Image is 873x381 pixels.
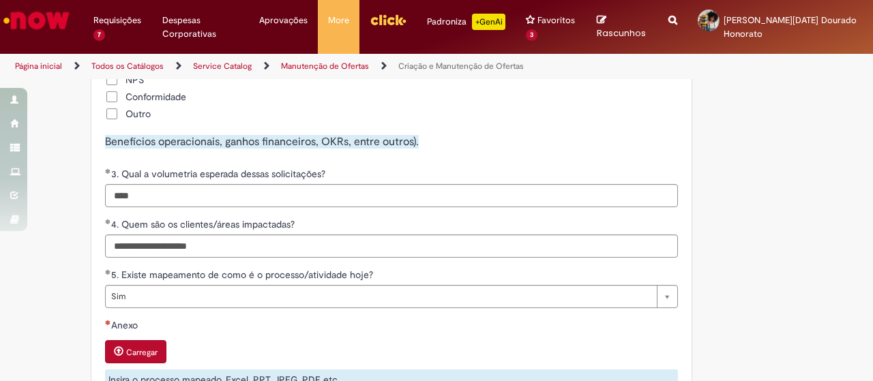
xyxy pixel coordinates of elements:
span: 4. Quem são os clientes/áreas impactadas? [111,218,297,230]
p: +GenAi [472,14,505,30]
span: Obrigatório Preenchido [105,219,111,224]
span: More [328,14,349,27]
span: 5. Existe mapeamento de como é o processo/atividade hoje? [111,269,376,281]
button: Carregar anexo de Anexo Required [105,340,166,363]
a: Rascunhos [597,14,648,40]
span: Necessários [105,320,111,325]
span: 3 [526,29,537,41]
span: Requisições [93,14,141,27]
a: Todos os Catálogos [91,61,164,72]
span: Sim [111,286,650,307]
input: 4. Quem são os clientes/áreas impactadas? [105,234,678,258]
span: NPS [125,73,144,87]
span: Aprovações [259,14,308,27]
span: 7 [93,29,105,41]
a: Página inicial [15,61,62,72]
input: 3. Qual a volumetria esperada dessas solicitações? [105,184,678,207]
small: Carregar [126,347,158,358]
a: Service Catalog [193,61,252,72]
span: Outro [125,107,151,121]
span: Despesas Corporativas [162,14,239,41]
div: Padroniza [427,14,505,30]
span: Conformidade [125,90,186,104]
img: ServiceNow [1,7,72,34]
span: 3. Qual a volumetria esperada dessas solicitações? [111,168,328,180]
span: Obrigatório Preenchido [105,168,111,174]
span: Rascunhos [597,27,646,40]
span: Favoritos [537,14,575,27]
span: [PERSON_NAME][DATE] Dourado Honorato [724,14,857,40]
ul: Trilhas de página [10,54,572,79]
a: Manutenção de Ofertas [281,61,369,72]
a: Criação e Manutenção de Ofertas [398,61,524,72]
span: Benefícios operacionais, ganhos financeiros, OKRs, entre outros). [105,135,419,149]
img: click_logo_yellow_360x200.png [370,10,406,30]
span: Anexo [111,319,140,331]
span: Obrigatório Preenchido [105,269,111,275]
